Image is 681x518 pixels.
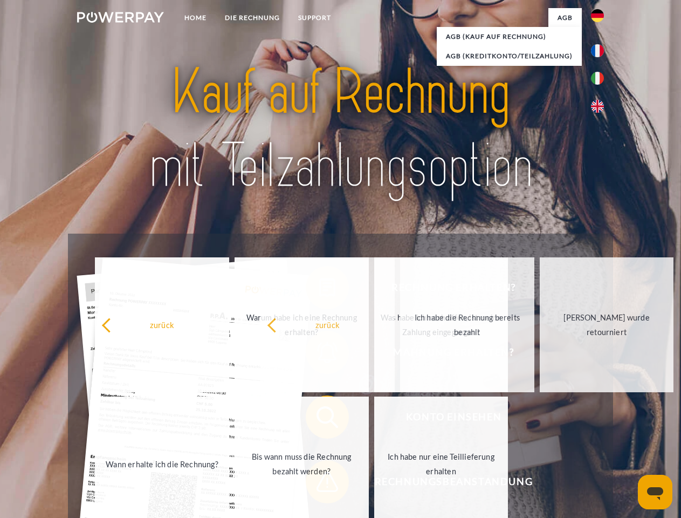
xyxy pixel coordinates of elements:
div: Wann erhalte ich die Rechnung? [101,456,223,471]
img: en [591,100,604,113]
a: Home [175,8,216,28]
img: title-powerpay_de.svg [103,52,578,207]
div: Ich habe nur eine Teillieferung erhalten [381,449,502,479]
div: Bis wann muss die Rechnung bezahlt werden? [241,449,362,479]
a: AGB (Kreditkonto/Teilzahlung) [437,46,582,66]
img: de [591,9,604,22]
div: Warum habe ich eine Rechnung erhalten? [241,310,362,339]
a: agb [548,8,582,28]
img: it [591,72,604,85]
div: Ich habe die Rechnung bereits bezahlt [407,310,528,339]
iframe: Schaltfläche zum Öffnen des Messaging-Fensters [638,475,672,509]
div: [PERSON_NAME] wurde retourniert [546,310,668,339]
div: zurück [101,317,223,332]
img: logo-powerpay-white.svg [77,12,164,23]
a: SUPPORT [289,8,340,28]
a: AGB (Kauf auf Rechnung) [437,27,582,46]
div: zurück [267,317,388,332]
img: fr [591,44,604,57]
a: DIE RECHNUNG [216,8,289,28]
